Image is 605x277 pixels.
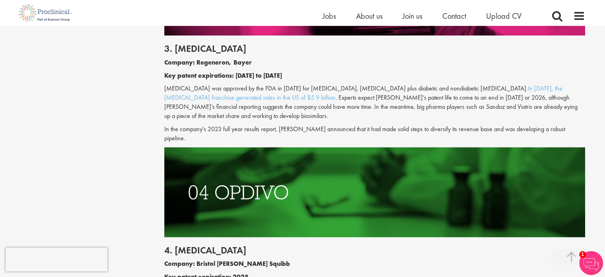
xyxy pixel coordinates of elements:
a: Jobs [323,11,336,21]
h2: 3. [MEDICAL_DATA] [164,43,585,54]
a: About us [356,11,383,21]
a: Contact [442,11,466,21]
img: Chatbot [579,251,603,275]
a: Join us [403,11,422,21]
a: Upload CV [486,11,521,21]
p: [MEDICAL_DATA] was approved by the FDA in [DATE] for [MEDICAL_DATA], [MEDICAL_DATA] plus diabetic... [164,84,585,120]
p: In the company's 2023 full year results report, [PERSON_NAME] announced that it had made solid st... [164,125,585,143]
img: Drugs with patents due to expire Opdivo [164,147,585,237]
b: Key patent expirations: [DATE] to [DATE] [164,71,282,80]
b: Company: Bristol [PERSON_NAME] Squibb [164,259,290,268]
span: 1 [579,251,586,258]
a: In [DATE], the [MEDICAL_DATA] franchise generated sales in the US of $5.9 billion [164,84,562,102]
iframe: reCAPTCHA [6,248,107,271]
b: Company: Regeneron, Bayer [164,58,252,67]
h2: 4. [MEDICAL_DATA] [164,245,585,255]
